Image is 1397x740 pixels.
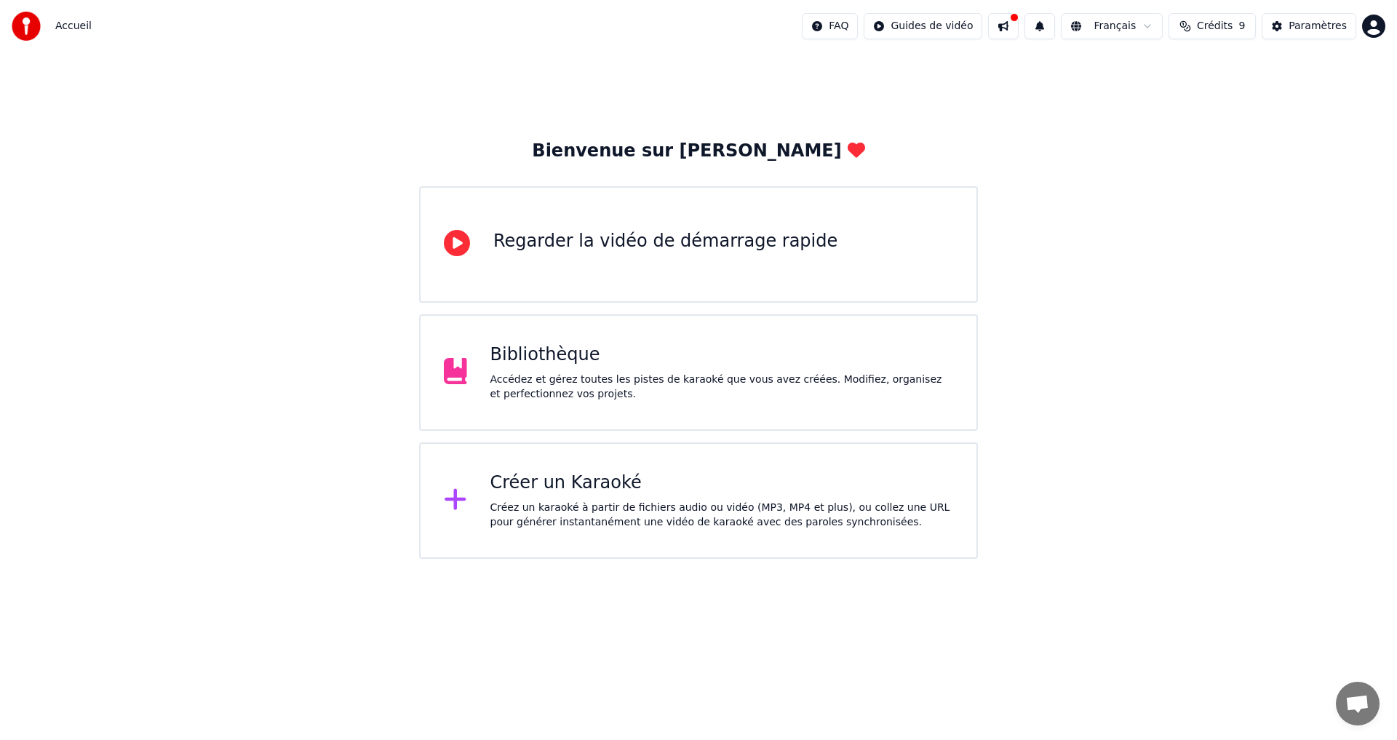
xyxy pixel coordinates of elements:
[1197,19,1233,33] span: Crédits
[490,343,954,367] div: Bibliothèque
[802,13,858,39] button: FAQ
[1289,19,1347,33] div: Paramètres
[1169,13,1256,39] button: Crédits9
[1336,682,1380,725] a: Ouvrir le chat
[1238,19,1245,33] span: 9
[55,19,92,33] span: Accueil
[12,12,41,41] img: youka
[490,472,954,495] div: Créer un Karaoké
[490,501,954,530] div: Créez un karaoké à partir de fichiers audio ou vidéo (MP3, MP4 et plus), ou collez une URL pour g...
[864,13,982,39] button: Guides de vidéo
[493,230,837,253] div: Regarder la vidéo de démarrage rapide
[532,140,864,163] div: Bienvenue sur [PERSON_NAME]
[1262,13,1356,39] button: Paramètres
[55,19,92,33] nav: breadcrumb
[490,373,954,402] div: Accédez et gérez toutes les pistes de karaoké que vous avez créées. Modifiez, organisez et perfec...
